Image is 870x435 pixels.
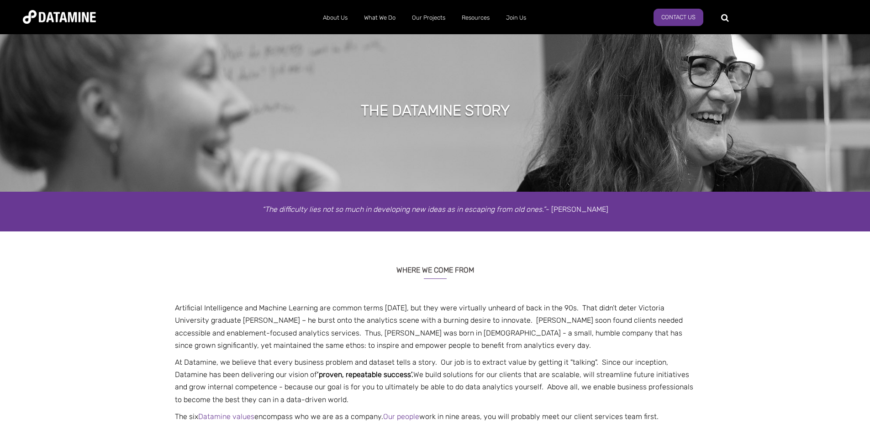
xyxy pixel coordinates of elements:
[654,9,703,26] a: Contact Us
[168,410,702,423] p: The six encompass who we are as a company. work in nine areas, you will probably meet our client ...
[168,203,702,215] p: - [PERSON_NAME]
[198,412,254,421] a: Datamine values
[168,356,702,406] p: At Datamine, we believe that every business problem and dataset tells a story. Our job is to extr...
[361,100,510,121] h1: THE DATAMINE STORY
[317,370,413,379] span: ‘proven, repeatable success’.
[404,6,453,30] a: Our Projects
[168,302,702,351] p: Artificial Intelligence and Machine Learning are common terms [DATE], but they were virtually unh...
[383,412,419,421] a: Our people
[315,6,356,30] a: About Us
[498,6,534,30] a: Join Us
[356,6,404,30] a: What We Do
[168,254,702,279] h3: WHERE WE COME FROM
[262,205,546,214] em: “The difficulty lies not so much in developing new ideas as in escaping from old ones.”
[23,10,96,24] img: Datamine
[453,6,498,30] a: Resources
